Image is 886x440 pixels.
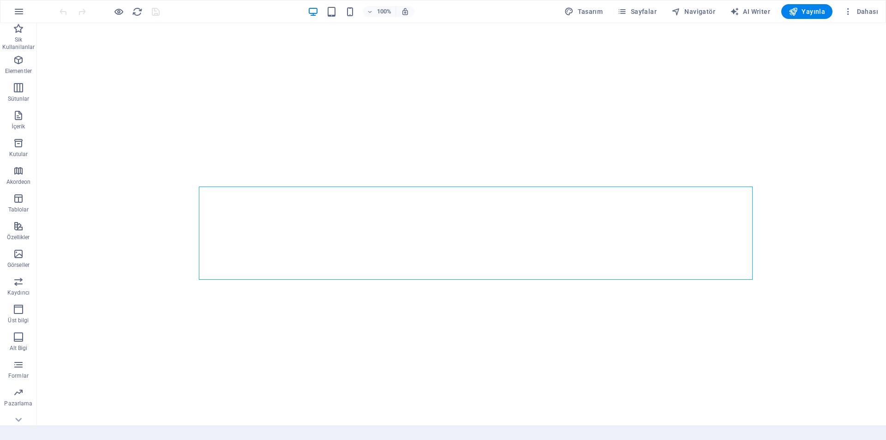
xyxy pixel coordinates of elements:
p: Elementler [5,67,32,75]
span: AI Writer [730,7,770,16]
p: İçerik [12,123,25,130]
p: Kaydırıcı [7,289,30,296]
button: Yayınla [781,4,832,19]
span: Dahası [844,7,878,16]
p: Pazarlama [4,400,32,407]
button: AI Writer [726,4,774,19]
span: Tasarım [564,7,603,16]
p: Formlar [8,372,29,380]
button: Dahası [840,4,882,19]
p: Alt Bigi [10,344,28,352]
p: Akordeon [6,178,31,186]
button: Ön izleme modundan çıkıp düzenlemeye devam etmek için buraya tıklayın [113,6,124,17]
button: Sayfalar [614,4,660,19]
p: Sütunlar [8,95,30,102]
p: Görseller [7,261,30,269]
span: Sayfalar [617,7,657,16]
h6: 100% [377,6,392,17]
button: 100% [363,6,396,17]
div: Tasarım (Ctrl+Alt+Y) [561,4,606,19]
button: reload [132,6,143,17]
p: Özellikler [7,234,30,241]
p: Tablolar [8,206,29,213]
i: Sayfayı yeniden yükleyin [132,6,143,17]
p: Kutular [9,151,28,158]
p: Üst bilgi [8,317,29,324]
span: Yayınla [789,7,825,16]
button: Navigatör [668,4,719,19]
span: Navigatör [671,7,715,16]
i: Yeniden boyutlandırmada yakınlaştırma düzeyini seçilen cihaza uyacak şekilde otomatik olarak ayarla. [401,7,409,16]
button: Tasarım [561,4,606,19]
